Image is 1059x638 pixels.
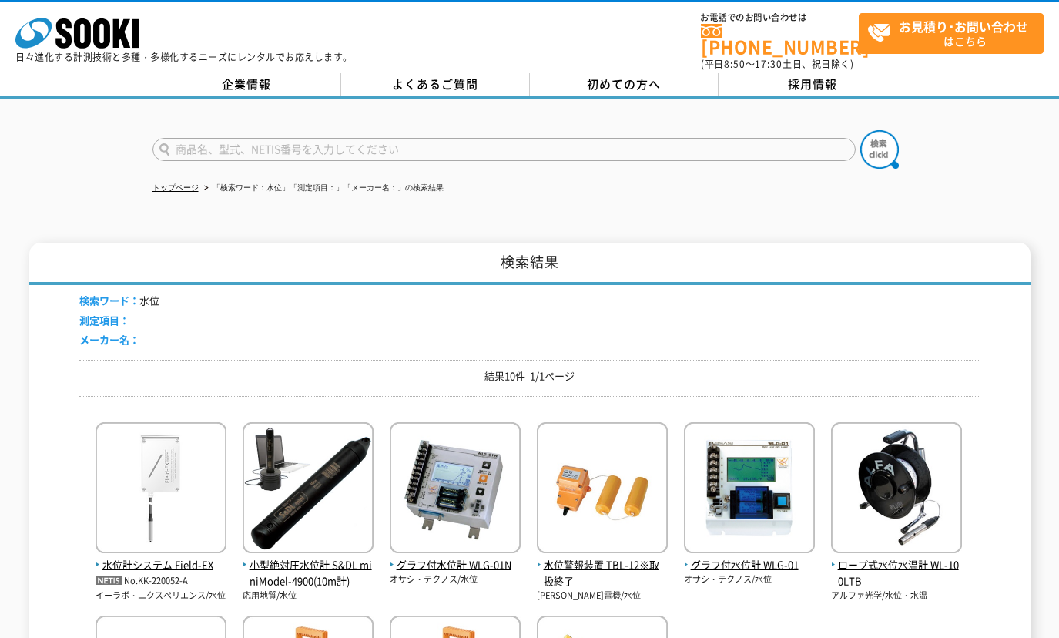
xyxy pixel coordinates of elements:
a: 企業情報 [152,73,341,96]
img: S&DL miniModel-4900(10m計) [243,422,374,557]
span: 水位警報装置 TBL-12※取扱終了 [537,557,668,589]
img: WLG-01 [684,422,815,557]
p: オサシ・テクノス/水位 [390,573,521,586]
p: [PERSON_NAME]電機/水位 [537,589,668,603]
input: 商品名、型式、NETIS番号を入力してください [152,138,856,161]
a: 初めての方へ [530,73,719,96]
li: 水位 [79,293,159,309]
span: 検索ワード： [79,293,139,307]
a: 採用情報 [719,73,907,96]
a: 水位警報装置 TBL-12※取扱終了 [537,541,668,589]
span: はこちら [867,14,1043,52]
a: よくあるご質問 [341,73,530,96]
img: Field-EX [96,422,226,557]
span: グラフ付水位計 WLG-01N [390,557,521,573]
a: ロープ式水位水温計 WL-100LTB [831,541,962,589]
a: グラフ付水位計 WLG-01 [684,541,815,573]
span: ロープ式水位水温計 WL-100LTB [831,557,962,589]
strong: お見積り･お問い合わせ [899,17,1028,35]
a: お見積り･お問い合わせはこちら [859,13,1044,54]
img: WLG-01N [390,422,521,557]
p: イーラボ・エクスペリエンス/水位 [96,589,226,603]
h1: 検索結果 [29,243,1031,285]
span: メーカー名： [79,332,139,347]
span: 17:30 [755,57,783,71]
p: 日々進化する計測技術と多種・多様化するニーズにレンタルでお応えします。 [15,52,353,62]
span: 8:50 [724,57,746,71]
span: 初めての方へ [587,76,661,92]
p: 応用地質/水位 [243,589,374,603]
a: グラフ付水位計 WLG-01N [390,541,521,573]
a: 水位計システム Field-EX [96,541,226,573]
a: [PHONE_NUMBER] [701,24,859,55]
span: 測定項目： [79,313,129,327]
span: 水位計システム Field-EX [96,557,226,573]
img: WL-100LTB [831,422,962,557]
img: TBL-12※取扱終了 [537,422,668,557]
p: オサシ・テクノス/水位 [684,573,815,586]
li: 「検索ワード：水位」「測定項目：」「メーカー名：」の検索結果 [201,180,444,196]
a: 小型絶対圧水位計 S&DL miniModel-4900(10m計) [243,541,374,589]
span: お電話でのお問い合わせは [701,13,859,22]
p: No.KK-220052-A [96,573,226,589]
p: アルファ光学/水位・水温 [831,589,962,603]
span: (平日 ～ 土日、祝日除く) [701,57,853,71]
img: btn_search.png [860,130,899,169]
span: グラフ付水位計 WLG-01 [684,557,815,573]
span: 小型絶対圧水位計 S&DL miniModel-4900(10m計) [243,557,374,589]
a: トップページ [152,183,199,192]
p: 結果10件 1/1ページ [79,368,980,384]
